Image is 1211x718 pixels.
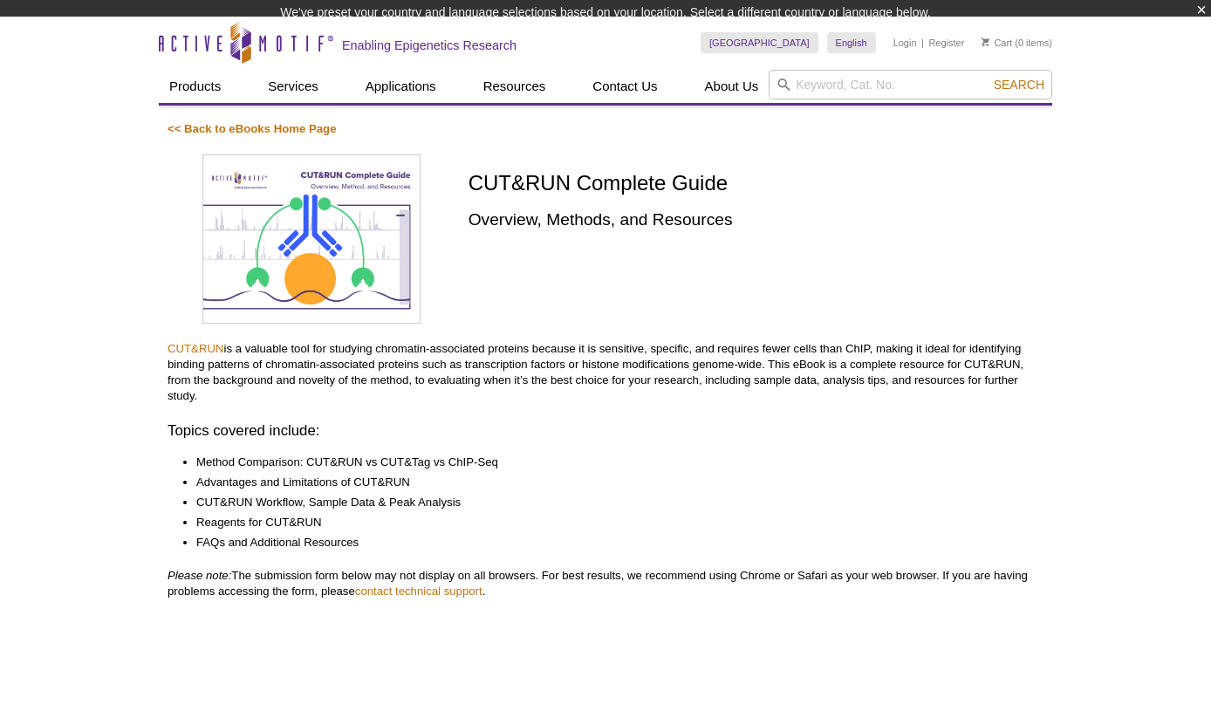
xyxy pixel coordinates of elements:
[196,515,1026,530] li: Reagents for CUT&RUN
[168,341,1043,404] p: is a valuable tool for studying chromatin-associated proteins because it is sensitive, specific, ...
[196,455,1026,470] li: Method Comparison: CUT&RUN vs CUT&Tag vs ChIP-Seq
[469,208,1043,231] h2: Overview, Methods, and Resources
[921,32,924,53] li: |
[168,421,1043,441] h3: Topics covered include:
[769,70,1052,99] input: Keyword, Cat. No.
[701,32,818,53] a: [GEOGRAPHIC_DATA]
[196,495,1026,510] li: CUT&RUN Workflow, Sample Data & Peak Analysis
[469,172,1043,197] h1: CUT&RUN Complete Guide
[168,568,1043,599] p: The submission form below may not display on all browsers. For best results, we recommend using C...
[473,70,557,103] a: Resources
[168,342,223,355] a: CUT&RUN
[168,569,231,582] em: Please note:
[928,37,964,49] a: Register
[355,585,482,598] a: contact technical support
[257,70,329,103] a: Services
[827,32,876,53] a: English
[994,78,1044,92] span: Search
[582,70,667,103] a: Contact Us
[893,37,917,49] a: Login
[982,32,1052,53] li: (0 items)
[355,70,447,103] a: Applications
[694,70,770,103] a: About Us
[159,70,231,103] a: Products
[982,37,1012,49] a: Cart
[202,154,421,324] img: Epigenetics of Aging eBook
[196,535,1026,550] li: FAQs and Additional Resources
[196,475,1026,490] li: Advantages and Limitations of CUT&RUN
[989,77,1050,92] button: Search
[168,122,337,135] a: << Back to eBooks Home Page
[982,38,989,46] img: Your Cart
[342,38,517,53] h2: Enabling Epigenetics Research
